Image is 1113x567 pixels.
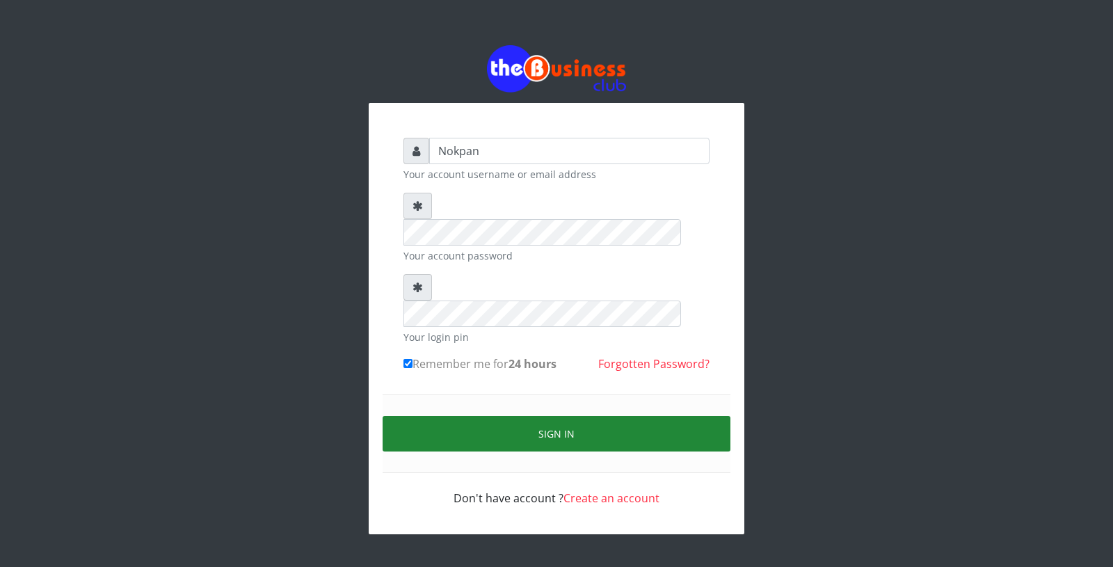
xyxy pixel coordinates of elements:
[563,490,659,506] a: Create an account
[403,359,413,368] input: Remember me for24 hours
[509,356,556,372] b: 24 hours
[429,138,710,164] input: Username or email address
[403,356,556,372] label: Remember me for
[403,473,710,506] div: Don't have account ?
[403,330,710,344] small: Your login pin
[403,248,710,263] small: Your account password
[383,416,730,452] button: Sign in
[598,356,710,372] a: Forgotten Password?
[403,167,710,182] small: Your account username or email address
